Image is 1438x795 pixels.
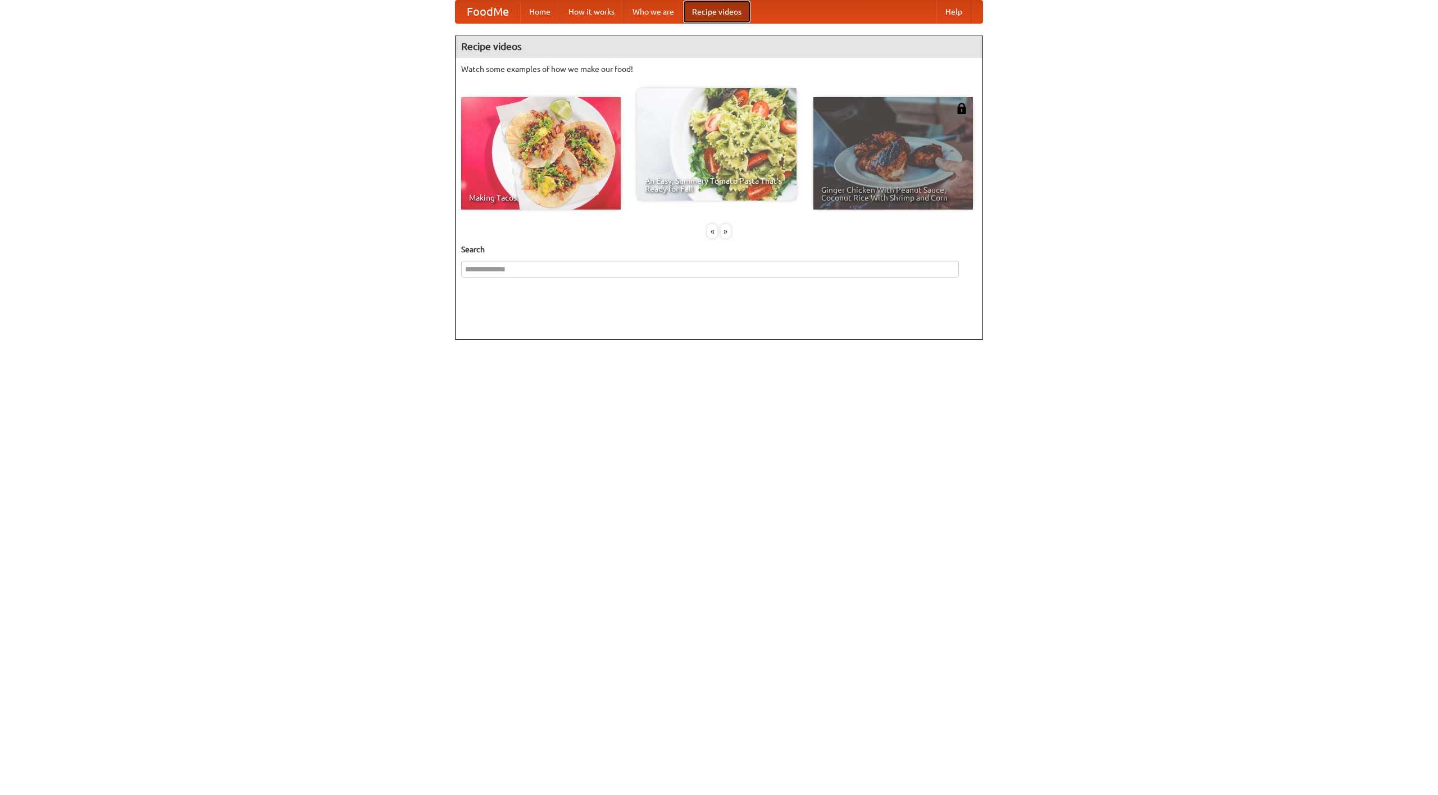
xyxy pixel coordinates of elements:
a: An Easy, Summery Tomato Pasta That's Ready for Fall [637,88,797,201]
p: Watch some examples of how we make our food! [461,63,977,75]
div: » [721,224,731,238]
h4: Recipe videos [456,35,982,58]
div: « [707,224,717,238]
h5: Search [461,244,977,255]
img: 483408.png [956,103,967,114]
span: An Easy, Summery Tomato Pasta That's Ready for Fall [645,177,789,193]
a: Home [520,1,559,23]
a: How it works [559,1,624,23]
a: Making Tacos [461,97,621,210]
a: FoodMe [456,1,520,23]
a: Who we are [624,1,683,23]
span: Making Tacos [469,194,613,202]
a: Recipe videos [683,1,750,23]
a: Help [936,1,971,23]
